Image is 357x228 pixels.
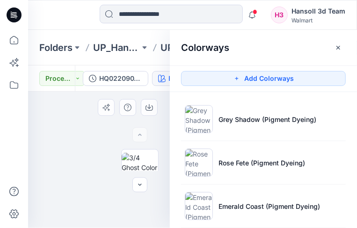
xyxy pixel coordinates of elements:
img: 3/4 Ghost Color Run [122,153,158,182]
h2: Colorways [181,42,229,53]
div: Blue Sparrow (Pigment Dyeing) [168,73,211,84]
a: Folders [39,41,73,54]
img: Rose Fete (Pigment Dyeing) [185,149,213,177]
div: HQ022090_ADM FC_REV2_WA FLEECE SHORTS [99,73,142,84]
p: Grey Shadow (Pigment Dyeing) [219,114,316,124]
p: Rose Fete (Pigment Dyeing) [219,158,305,168]
button: Blue Sparrow (Pigment Dyeing) [152,71,218,86]
div: H3 [271,7,288,23]
p: Emerald Coast (Pigment Dyeing) [219,201,320,211]
img: eyJhbGciOiJIUzI1NiIsImtpZCI6IjAiLCJzbHQiOiJzZXMiLCJ0eXAiOiJKV1QifQ.eyJkYXRhIjp7InR5cGUiOiJzdG9yYW... [28,57,171,228]
img: Emerald Coast (Pigment Dyeing) [185,192,213,220]
div: Walmart [291,17,345,24]
a: UP_Hansoll D24 Tween Bottom [93,41,140,54]
img: Grey Shadow (Pigment Dyeing) [185,105,213,133]
button: HQ022090_ADM FC_REV2_WA FLEECE SHORTS [83,71,148,86]
button: Add Colorways [181,71,346,86]
div: Hansoll 3d Team [291,6,345,17]
a: UP Hansoll D24 Tween Bottom Board [160,41,207,54]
